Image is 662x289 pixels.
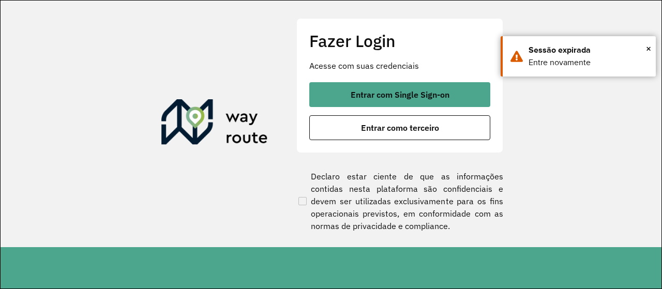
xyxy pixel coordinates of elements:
p: Acesse com suas credenciais [309,59,490,72]
span: Entrar com Single Sign-on [351,90,449,99]
span: × [646,41,651,56]
div: Sessão expirada [529,44,648,56]
button: button [309,115,490,140]
h2: Fazer Login [309,31,490,51]
span: Entrar como terceiro [361,124,439,132]
button: button [309,82,490,107]
label: Declaro estar ciente de que as informações contidas nesta plataforma são confidenciais e devem se... [296,170,503,232]
div: Entre novamente [529,56,648,69]
button: Close [646,41,651,56]
img: Roteirizador AmbevTech [161,99,268,149]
